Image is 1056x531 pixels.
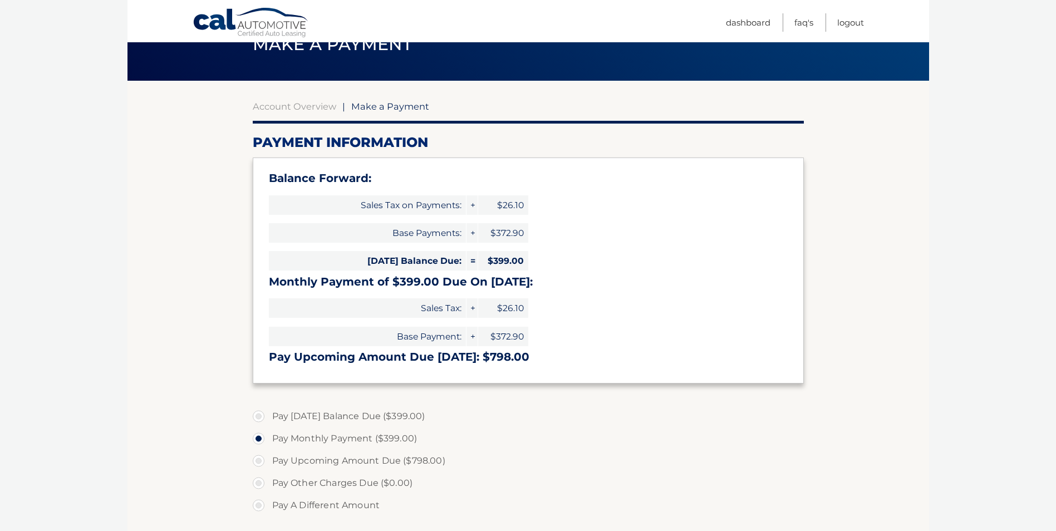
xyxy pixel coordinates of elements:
label: Pay Other Charges Due ($0.00) [253,472,804,494]
a: FAQ's [794,13,813,32]
a: Logout [837,13,864,32]
span: Make a Payment [351,101,429,112]
label: Pay Upcoming Amount Due ($798.00) [253,450,804,472]
h3: Monthly Payment of $399.00 Due On [DATE]: [269,275,788,289]
h3: Balance Forward: [269,171,788,185]
span: Base Payments: [269,223,466,243]
a: Cal Automotive [193,7,310,40]
span: Make a Payment [253,34,412,55]
span: Base Payment: [269,327,466,346]
h2: Payment Information [253,134,804,151]
span: $399.00 [478,251,528,271]
span: | [342,101,345,112]
a: Dashboard [726,13,770,32]
span: + [466,298,478,318]
span: Sales Tax on Payments: [269,195,466,215]
label: Pay A Different Amount [253,494,804,517]
span: $26.10 [478,195,528,215]
h3: Pay Upcoming Amount Due [DATE]: $798.00 [269,350,788,364]
span: [DATE] Balance Due: [269,251,466,271]
span: + [466,327,478,346]
span: Sales Tax: [269,298,466,318]
a: Account Overview [253,101,336,112]
span: $26.10 [478,298,528,318]
span: + [466,223,478,243]
span: = [466,251,478,271]
span: $372.90 [478,327,528,346]
span: + [466,195,478,215]
span: $372.90 [478,223,528,243]
label: Pay [DATE] Balance Due ($399.00) [253,405,804,427]
label: Pay Monthly Payment ($399.00) [253,427,804,450]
